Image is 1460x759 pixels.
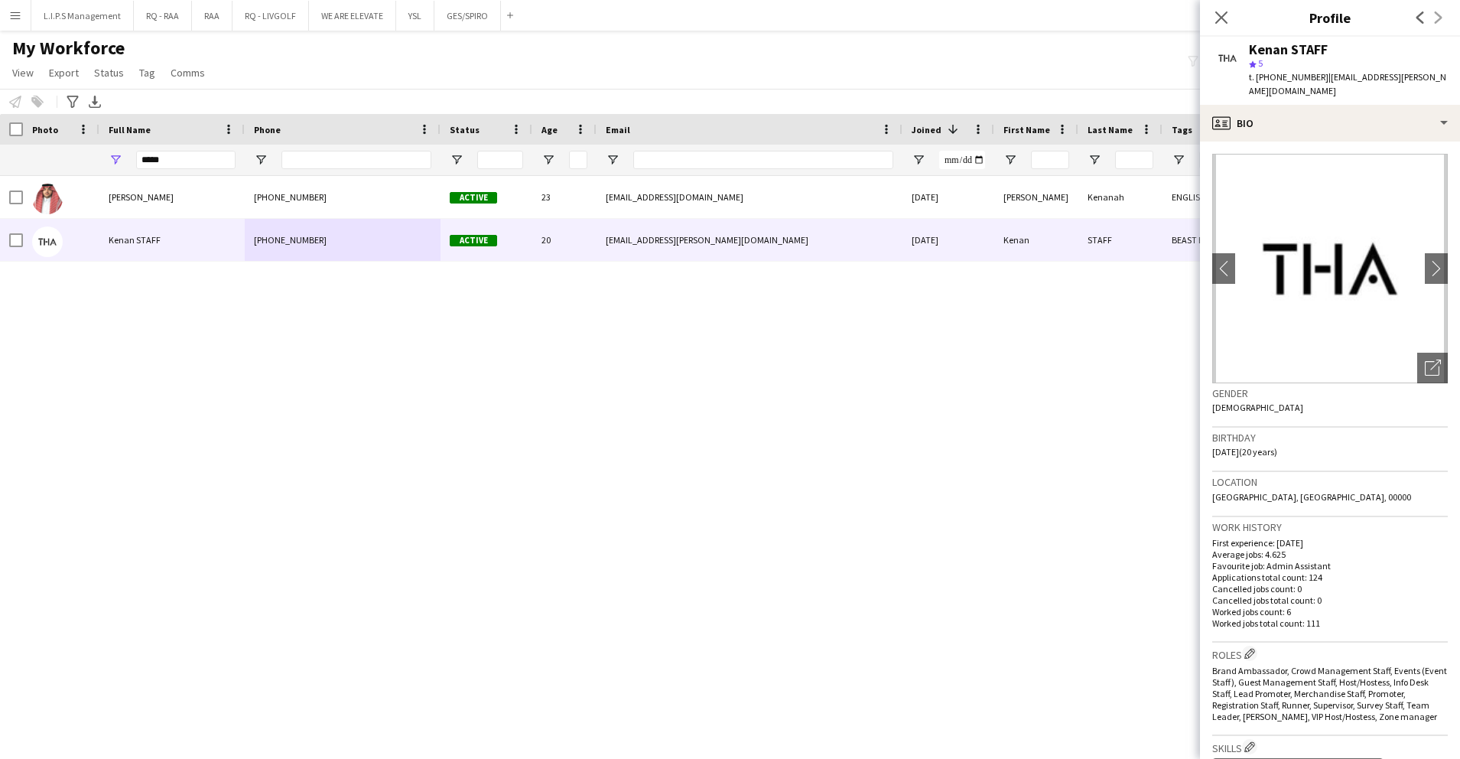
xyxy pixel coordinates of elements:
[136,151,236,169] input: Full Name Filter Input
[597,176,902,218] div: [EMAIL_ADDRESS][DOMAIN_NAME]
[541,153,555,167] button: Open Filter Menu
[134,1,192,31] button: RQ - RAA
[88,63,130,83] a: Status
[6,63,40,83] a: View
[1212,739,1448,755] h3: Skills
[1003,124,1050,135] span: First Name
[254,124,281,135] span: Phone
[450,153,463,167] button: Open Filter Menu
[1172,153,1185,167] button: Open Filter Menu
[109,191,174,203] span: [PERSON_NAME]
[1212,491,1411,503] span: [GEOGRAPHIC_DATA], [GEOGRAPHIC_DATA], 00000
[1031,151,1069,169] input: First Name Filter Input
[232,1,309,31] button: RQ - LIVGOLF
[1088,124,1133,135] span: Last Name
[245,219,441,261] div: [PHONE_NUMBER]
[49,66,79,80] span: Export
[1249,43,1328,57] div: Kenan STAFF
[450,192,497,204] span: Active
[1249,71,1328,83] span: t. [PHONE_NUMBER]
[12,66,34,80] span: View
[606,153,619,167] button: Open Filter Menu
[1200,8,1460,28] h3: Profile
[1212,549,1448,560] p: Average jobs: 4.625
[32,226,63,257] img: Kenan STAFF
[1212,665,1447,722] span: Brand Ambassador, Crowd Management Staff, Events (Event Staff), Guest Management Staff, Host/Host...
[541,124,558,135] span: Age
[94,66,124,80] span: Status
[171,66,205,80] span: Comms
[434,1,501,31] button: GES/SPIRO
[1417,353,1448,383] div: Open photos pop-in
[1078,219,1162,261] div: STAFF
[569,151,587,169] input: Age Filter Input
[477,151,523,169] input: Status Filter Input
[396,1,434,31] button: YSL
[139,66,155,80] span: Tag
[1212,154,1448,383] img: Crew avatar or photo
[32,124,58,135] span: Photo
[1212,386,1448,400] h3: Gender
[532,219,597,261] div: 20
[450,235,497,246] span: Active
[1088,153,1101,167] button: Open Filter Menu
[1212,560,1448,572] p: Favourite job: Admin Assistant
[1249,71,1446,96] span: | [EMAIL_ADDRESS][PERSON_NAME][DOMAIN_NAME]
[902,219,994,261] div: [DATE]
[1212,617,1448,629] p: Worked jobs total count: 111
[532,176,597,218] div: 23
[912,153,925,167] button: Open Filter Menu
[633,151,893,169] input: Email Filter Input
[939,151,985,169] input: Joined Filter Input
[1212,583,1448,594] p: Cancelled jobs count: 0
[1258,57,1263,69] span: 5
[32,184,63,214] img: Abdullah Kenanah
[1212,431,1448,445] h3: Birthday
[1078,176,1162,218] div: Kenanah
[281,151,431,169] input: Phone Filter Input
[1200,105,1460,142] div: Bio
[43,63,85,83] a: Export
[606,124,630,135] span: Email
[1212,520,1448,534] h3: Work history
[164,63,211,83] a: Comms
[994,176,1078,218] div: [PERSON_NAME]
[245,176,441,218] div: [PHONE_NUMBER]
[63,93,82,111] app-action-btn: Advanced filters
[1212,646,1448,662] h3: Roles
[994,219,1078,261] div: Kenan
[192,1,232,31] button: RAA
[1003,153,1017,167] button: Open Filter Menu
[12,37,125,60] span: My Workforce
[1212,446,1277,458] span: [DATE] (20 years)
[902,176,994,218] div: [DATE]
[86,93,104,111] app-action-btn: Export XLSX
[109,153,122,167] button: Open Filter Menu
[1212,594,1448,606] p: Cancelled jobs total count: 0
[254,153,268,167] button: Open Filter Menu
[1115,151,1153,169] input: Last Name Filter Input
[1212,606,1448,617] p: Worked jobs count: 6
[597,219,902,261] div: [EMAIL_ADDRESS][PERSON_NAME][DOMAIN_NAME]
[309,1,396,31] button: WE ARE ELEVATE
[109,124,151,135] span: Full Name
[450,124,480,135] span: Status
[1212,572,1448,583] p: Applications total count: 124
[31,1,134,31] button: L.I.P.S Management
[1172,124,1192,135] span: Tags
[1212,537,1448,549] p: First experience: [DATE]
[109,234,161,246] span: Kenan STAFF
[1212,402,1303,413] span: [DEMOGRAPHIC_DATA]
[912,124,941,135] span: Joined
[1212,475,1448,489] h3: Location
[133,63,161,83] a: Tag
